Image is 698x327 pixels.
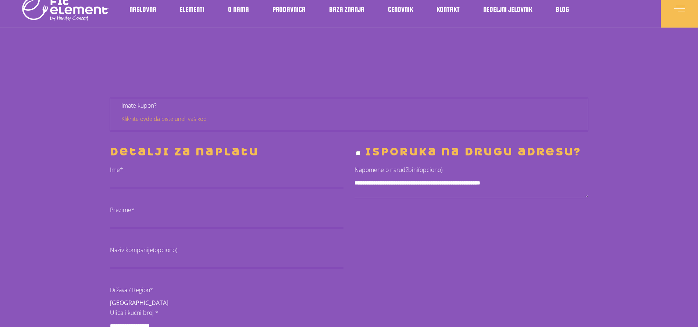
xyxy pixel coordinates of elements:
[556,8,569,11] span: Blog
[228,8,249,11] span: O nama
[155,309,159,317] abbr: obavezno
[388,8,413,11] span: Cenovnik
[366,145,581,158] span: Isporuka na drugu adresu?
[110,285,343,295] label: Država / Region
[355,165,588,175] label: Napomene o narudžbini
[110,308,343,318] label: Ulica i kućni broj
[121,111,207,123] a: Kliknite ovde da biste uneli vaš kod
[356,151,360,155] input: Isporuka na drugu adresu?
[273,8,306,11] span: Prodavnica
[418,166,442,174] span: (opciono)
[131,206,135,214] abbr: obavezno
[110,299,168,307] strong: [GEOGRAPHIC_DATA]
[110,146,343,158] h3: Detalji za naplatu
[483,8,532,11] span: Nedeljni jelovnik
[329,8,364,11] span: Baza znanja
[180,8,204,11] span: Elementi
[129,8,156,11] span: Naslovna
[153,246,177,254] span: (opciono)
[110,205,343,215] label: Prezime
[150,286,153,294] abbr: obavezno
[110,165,343,175] label: Ime
[110,98,588,131] div: Imate kupon?
[437,8,460,11] span: Kontakt
[120,166,123,174] abbr: obavezno
[110,245,343,255] label: Naziv kompanije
